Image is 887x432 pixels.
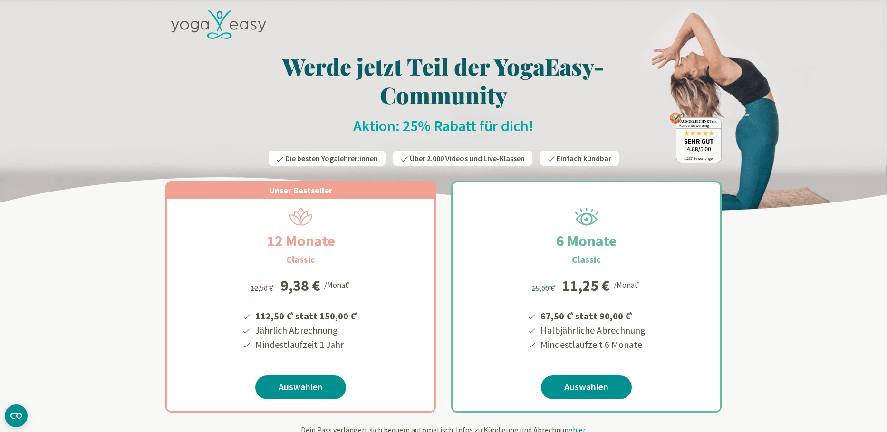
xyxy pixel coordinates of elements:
div: /Monat [614,278,641,290]
img: ausgezeichnet_badge.png [670,112,722,163]
li: Mindestlaufzeit 1 Jahr [254,337,359,352]
li: Halbjährliche Abrechnung [539,323,646,337]
span: Über 2.000 Videos und Live-Klassen [410,154,525,163]
div: /Monat [324,278,351,290]
button: CMP-Widget öffnen [5,404,28,427]
h2: Aktion: 25% Rabatt für dich! [165,116,722,135]
h1: Werde jetzt Teil der YogaEasy-Community [165,52,722,109]
h2: 6 Monate [533,230,639,252]
span: 15,00 € [532,283,557,293]
h3: Classic [286,252,315,267]
li: Mindestlaufzeit 6 Monate [539,337,646,352]
div: 9,38 € [280,278,320,293]
span: Unser Bestseller [269,185,332,196]
span: 12,50 € [251,283,276,293]
h3: Classic [572,252,601,267]
span: Einfach kündbar [557,154,611,163]
a: Auswählen [541,375,632,399]
li: 112,50 € statt 150,00 € [254,307,359,323]
h2: 12 Monate [244,230,358,252]
span: Die besten Yogalehrer:innen [285,154,378,163]
div: 11,25 € [562,278,610,293]
li: 67,50 € statt 90,00 € [539,307,646,323]
a: Auswählen [255,375,346,399]
li: Jährlich Abrechnung [254,323,359,337]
